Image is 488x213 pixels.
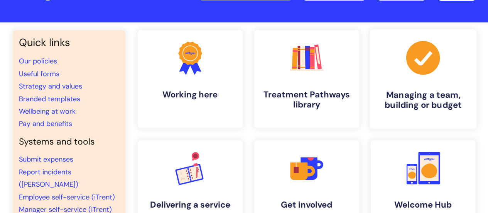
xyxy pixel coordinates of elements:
[19,56,57,66] a: Our policies
[370,29,476,129] a: Managing a team, building or budget
[376,90,470,111] h4: Managing a team, building or budget
[144,90,236,100] h4: Working here
[138,30,243,128] a: Working here
[19,155,73,164] a: Submit expenses
[19,167,78,189] a: Report incidents ([PERSON_NAME])
[260,90,353,110] h4: Treatment Pathways library
[19,69,59,78] a: Useful forms
[260,200,353,210] h4: Get involved
[144,200,236,210] h4: Delivering a service
[19,36,119,49] h3: Quick links
[19,82,82,91] a: Strategy and values
[19,193,115,202] a: Employee self-service (iTrent)
[19,119,72,128] a: Pay and benefits
[377,200,469,210] h4: Welcome Hub
[254,30,359,128] a: Treatment Pathways library
[19,94,80,104] a: Branded templates
[19,107,76,116] a: Wellbeing at work
[19,136,119,147] h4: Systems and tools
